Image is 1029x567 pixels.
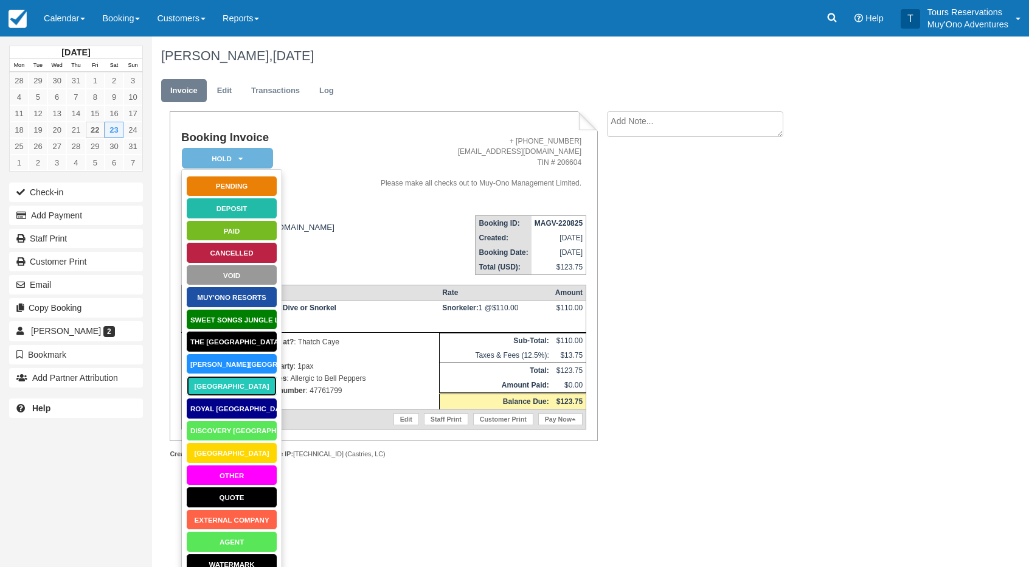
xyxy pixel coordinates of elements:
a: 1 [10,155,29,171]
td: $0.00 [552,378,586,394]
a: 27 [47,138,66,155]
a: 1 [86,72,105,89]
a: 2 [29,155,47,171]
a: 19 [29,122,47,138]
td: $123.75 [532,260,586,275]
th: Total: [439,363,552,378]
a: [GEOGRAPHIC_DATA] [186,442,277,464]
td: Taxes & Fees (12.5%): [439,348,552,363]
button: Copy Booking [9,298,143,318]
a: AGENT [186,531,277,552]
a: Paid [186,220,277,242]
a: Cancelled [186,242,277,263]
a: 29 [86,138,105,155]
span: Help [865,13,884,23]
strong: [DATE] [61,47,90,57]
td: [DATE] 08:00 AM - 12:30 PM [181,300,439,332]
th: Booking Date: [476,245,532,260]
p: Tours Reservations [927,6,1008,18]
strong: $123.75 [556,397,583,406]
a: 5 [29,89,47,105]
i: Help [854,14,863,23]
address: + [PHONE_NUMBER] [EMAIL_ADDRESS][DOMAIN_NAME] TIN # 206604 Please make all checks out to Muy-Ono ... [357,136,582,189]
a: 28 [10,72,29,89]
p: Muy'Ono Adventures [927,18,1008,30]
a: Quote [186,487,277,508]
a: 7 [66,89,85,105]
td: $123.75 [552,363,586,378]
a: 17 [123,105,142,122]
p: : 1pax [185,360,436,372]
h1: [PERSON_NAME], [161,49,915,63]
th: Balance Due: [439,393,552,409]
a: External Company [186,509,277,530]
button: Add Payment [9,206,143,225]
a: 28 [66,138,85,155]
a: HOLD [181,147,269,170]
a: 6 [105,155,123,171]
a: 22 [86,122,105,138]
th: Total (USD): [476,260,532,275]
a: Invoice [161,79,207,103]
a: 31 [123,138,142,155]
em: HOLD [182,148,273,169]
button: Email [9,275,143,294]
td: [DATE] [532,245,586,260]
a: 10 [123,89,142,105]
a: Pending [186,176,277,197]
td: $13.75 [552,348,586,363]
p: : Allergic to Bell Peppers [185,372,436,384]
div: $110.00 [555,304,583,322]
a: Help [9,398,143,418]
td: $110.00 [552,333,586,348]
a: The [GEOGRAPHIC_DATA] [186,331,277,352]
th: Thu [66,59,85,72]
a: Royal [GEOGRAPHIC_DATA] [186,398,277,419]
a: Deposit [186,198,277,219]
strong: Snorkeler [442,304,478,312]
a: 23 [105,122,123,138]
a: 12 [29,105,47,122]
a: Other [186,465,277,486]
a: 2 [105,72,123,89]
a: 14 [66,105,85,122]
a: 11 [10,105,29,122]
strong: MAGV-220825 [535,219,583,228]
th: Amount [552,285,586,300]
button: Add Partner Attribution [9,368,143,388]
a: Sweet Songs Jungle L [186,309,277,330]
a: 13 [47,105,66,122]
a: 26 [29,138,47,155]
a: [PERSON_NAME] 2 [9,321,143,341]
th: Sun [123,59,142,72]
div: Tours Reservations [TECHNICAL_ID] (Castries, LC) [170,450,597,459]
span: $110.00 [492,304,518,312]
a: 16 [105,105,123,122]
a: Transactions [242,79,309,103]
p: : 47761799 [185,384,436,397]
a: Staff Print [424,413,468,425]
a: 18 [10,122,29,138]
a: 29 [29,72,47,89]
a: 31 [66,72,85,89]
th: Wed [47,59,66,72]
a: 3 [123,72,142,89]
a: [PERSON_NAME][GEOGRAPHIC_DATA] [186,353,277,375]
a: 8 [86,89,105,105]
th: Item [181,285,439,300]
a: 6 [47,89,66,105]
b: Help [32,403,50,413]
button: Bookmark [9,345,143,364]
img: checkfront-main-nav-mini-logo.png [9,10,27,28]
a: [GEOGRAPHIC_DATA] [186,375,277,397]
th: Sat [105,59,123,72]
a: 30 [47,72,66,89]
a: 24 [123,122,142,138]
a: Discovery [GEOGRAPHIC_DATA] [186,420,277,442]
a: 25 [10,138,29,155]
span: [PERSON_NAME] [31,326,101,336]
a: Customer Print [473,413,533,425]
a: 21 [66,122,85,138]
td: 1 @ [439,300,552,332]
th: Mon [10,59,29,72]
